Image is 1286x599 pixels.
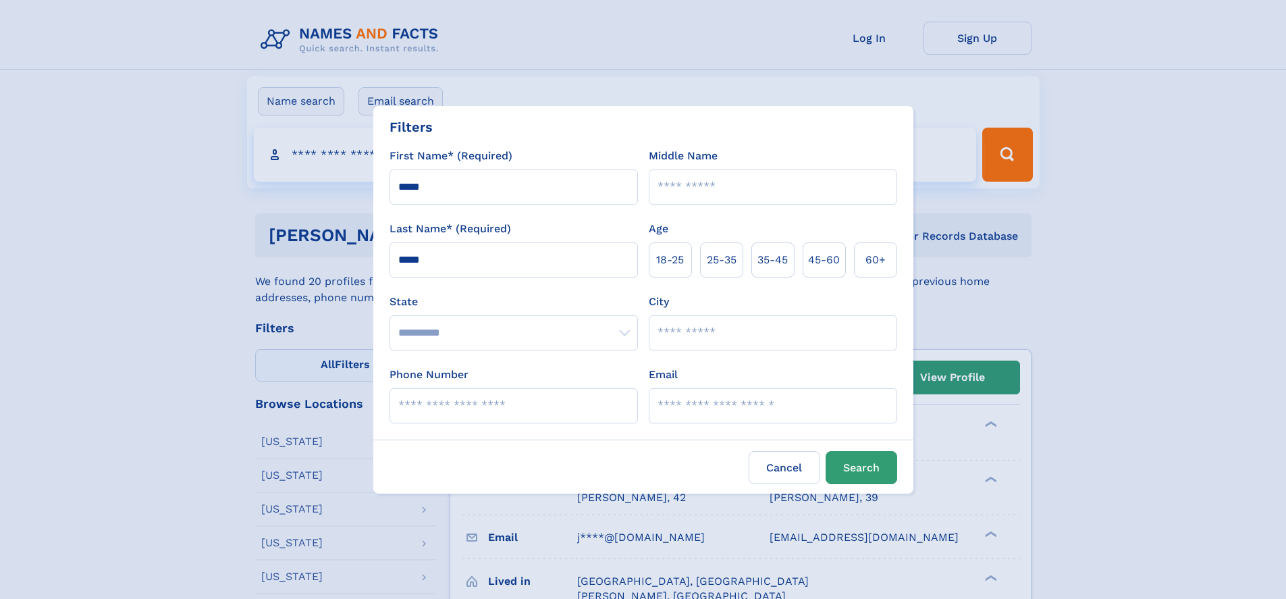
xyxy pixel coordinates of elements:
button: Search [826,451,897,484]
label: Last Name* (Required) [390,221,511,237]
label: State [390,294,638,310]
div: Filters [390,117,433,137]
label: Middle Name [649,148,718,164]
span: 45‑60 [808,252,840,268]
span: 18‑25 [656,252,684,268]
span: 35‑45 [757,252,788,268]
span: 25‑35 [707,252,736,268]
label: Phone Number [390,367,468,383]
label: City [649,294,669,310]
label: Age [649,221,668,237]
label: First Name* (Required) [390,148,512,164]
span: 60+ [865,252,886,268]
label: Cancel [749,451,820,484]
label: Email [649,367,678,383]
